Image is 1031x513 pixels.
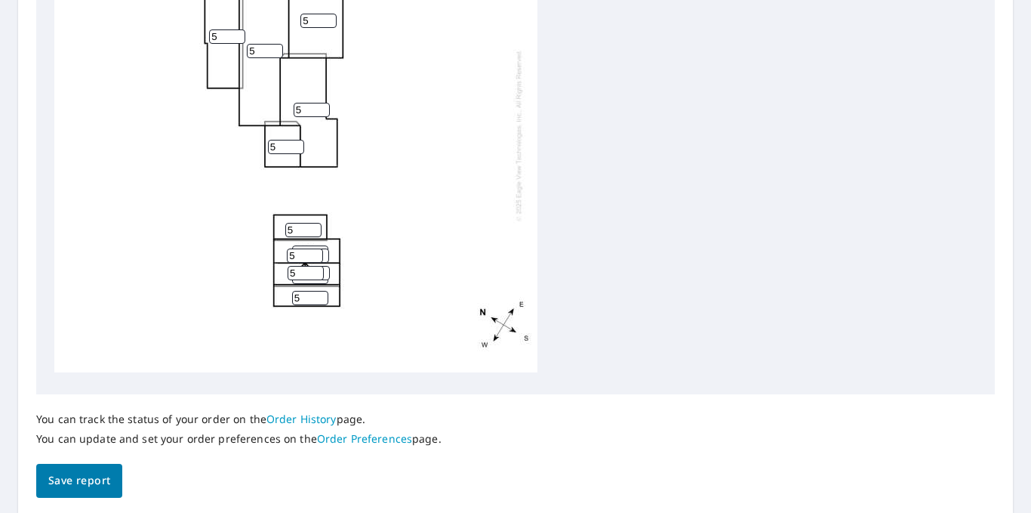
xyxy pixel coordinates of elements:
p: You can track the status of your order on the page. [36,413,442,426]
a: Order Preferences [317,431,412,446]
span: Save report [48,471,110,490]
p: You can update and set your order preferences on the page. [36,432,442,446]
a: Order History [266,412,337,426]
button: Save report [36,464,122,498]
